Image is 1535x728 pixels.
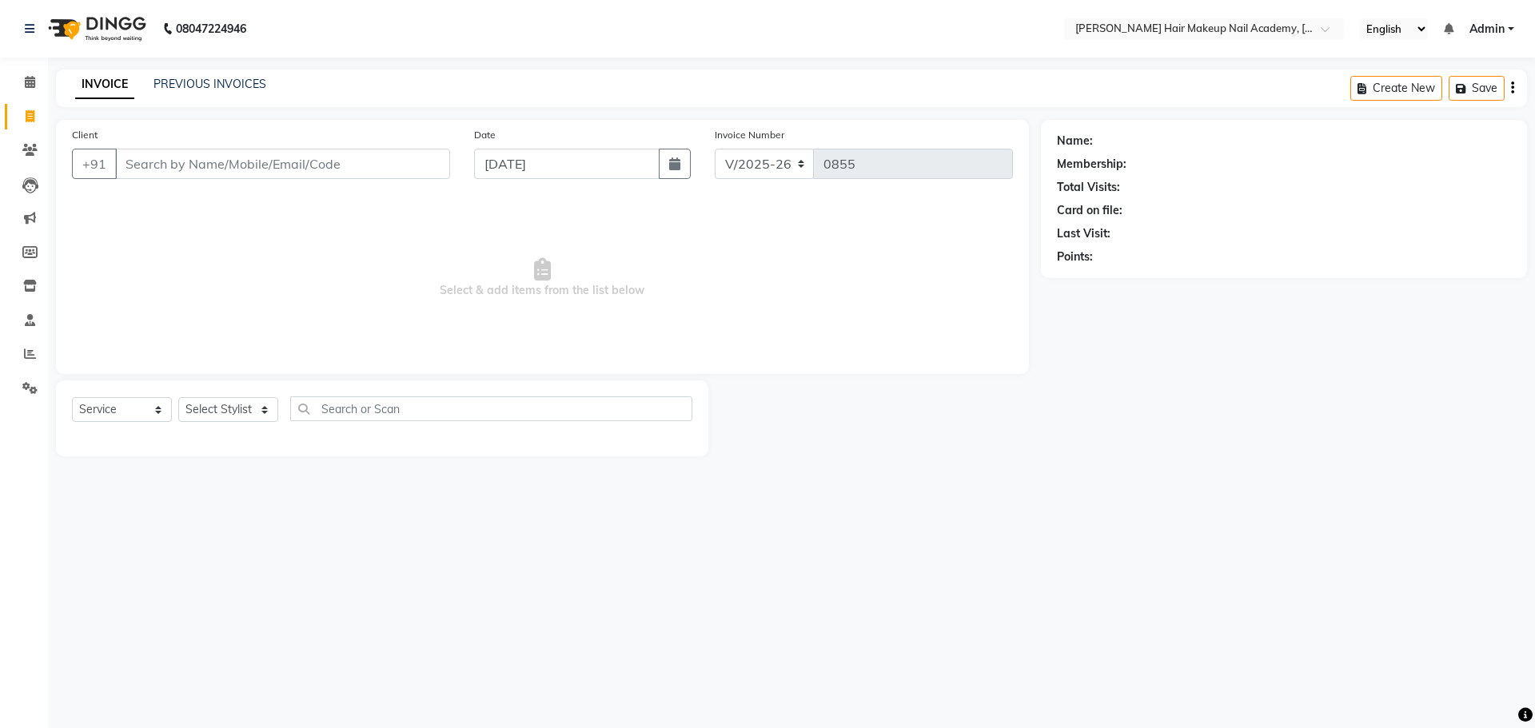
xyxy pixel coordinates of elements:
[176,6,246,51] b: 08047224946
[1469,21,1505,38] span: Admin
[1449,76,1505,101] button: Save
[1057,202,1122,219] div: Card on file:
[290,396,692,421] input: Search or Scan
[1057,156,1126,173] div: Membership:
[75,70,134,99] a: INVOICE
[1057,249,1093,265] div: Points:
[1057,179,1120,196] div: Total Visits:
[153,77,266,91] a: PREVIOUS INVOICES
[1350,76,1442,101] button: Create New
[474,128,496,142] label: Date
[1057,225,1110,242] div: Last Visit:
[72,128,98,142] label: Client
[72,198,1013,358] span: Select & add items from the list below
[715,128,784,142] label: Invoice Number
[41,6,150,51] img: logo
[115,149,450,179] input: Search by Name/Mobile/Email/Code
[72,149,117,179] button: +91
[1057,133,1093,149] div: Name:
